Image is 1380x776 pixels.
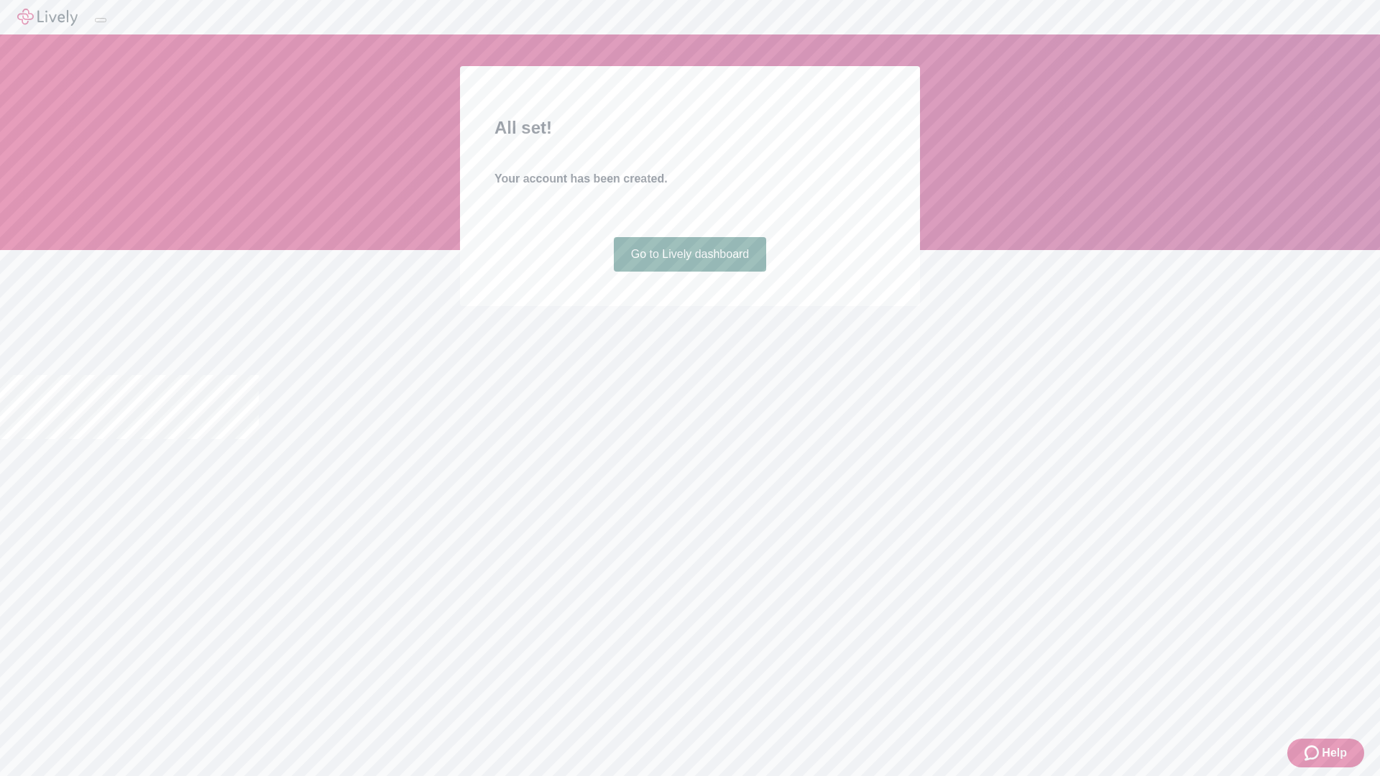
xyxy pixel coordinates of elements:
[614,237,767,272] a: Go to Lively dashboard
[1287,739,1364,767] button: Zendesk support iconHelp
[17,9,78,26] img: Lively
[1322,744,1347,762] span: Help
[494,170,885,188] h4: Your account has been created.
[1305,744,1322,762] svg: Zendesk support icon
[95,18,106,22] button: Log out
[494,115,885,141] h2: All set!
